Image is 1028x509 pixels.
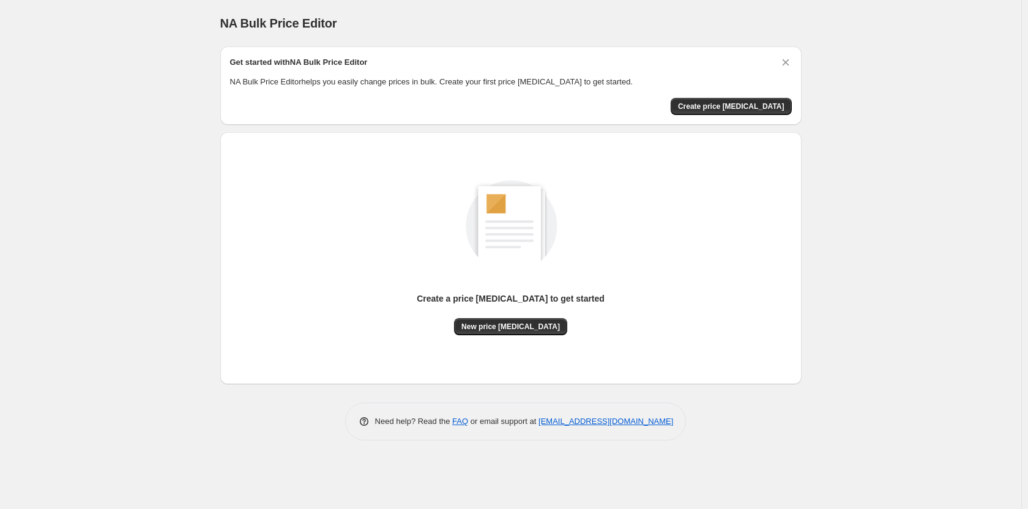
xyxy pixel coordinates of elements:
a: FAQ [452,417,468,426]
button: New price [MEDICAL_DATA] [454,318,567,335]
span: NA Bulk Price Editor [220,17,337,30]
h2: Get started with NA Bulk Price Editor [230,56,368,69]
span: Need help? Read the [375,417,453,426]
span: or email support at [468,417,538,426]
button: Dismiss card [780,56,792,69]
span: New price [MEDICAL_DATA] [461,322,560,332]
span: Create price [MEDICAL_DATA] [678,102,784,111]
p: NA Bulk Price Editor helps you easily change prices in bulk. Create your first price [MEDICAL_DAT... [230,76,792,88]
p: Create a price [MEDICAL_DATA] to get started [417,292,605,305]
button: Create price change job [671,98,792,115]
a: [EMAIL_ADDRESS][DOMAIN_NAME] [538,417,673,426]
